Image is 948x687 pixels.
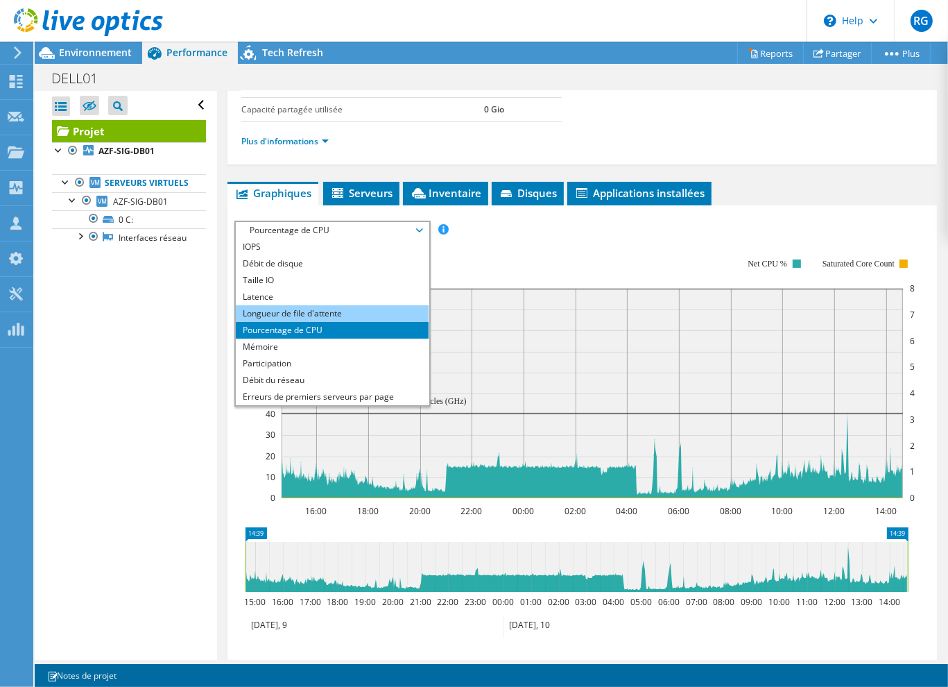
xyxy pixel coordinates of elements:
[236,339,428,355] li: Mémoire
[300,596,322,608] text: 17:00
[910,466,915,477] text: 1
[825,596,846,608] text: 12:00
[603,596,625,608] text: 04:00
[879,596,901,608] text: 14:00
[769,596,791,608] text: 10:00
[236,322,428,339] li: Pourcentage de CPU
[576,596,597,608] text: 03:00
[327,596,349,608] text: 18:00
[659,596,680,608] text: 06:00
[465,596,487,608] text: 23:00
[52,192,206,210] a: AZF-SIG-DB01
[617,505,638,517] text: 04:00
[266,450,275,462] text: 20
[383,596,404,608] text: 20:00
[273,596,294,608] text: 16:00
[355,596,377,608] text: 19:00
[803,42,872,64] a: Partager
[797,596,818,608] text: 11:00
[166,46,227,59] span: Performance
[910,335,915,347] text: 6
[910,361,915,373] text: 5
[910,282,915,294] text: 8
[59,46,132,59] span: Environnement
[410,186,481,200] span: Inventaire
[669,505,690,517] text: 06:00
[270,492,275,504] text: 0
[438,596,459,608] text: 22:00
[37,667,126,684] a: Notes de projet
[98,145,155,157] b: AZF-SIG-DB01
[236,272,428,289] li: Taille IO
[236,305,428,322] li: Longueur de file d'attente
[410,505,431,517] text: 20:00
[824,15,836,27] svg: \n
[748,259,788,269] text: Net CPU %
[52,142,206,160] a: AZF-SIG-DB01
[266,429,275,441] text: 30
[852,596,873,608] text: 13:00
[772,505,793,517] text: 10:00
[236,289,428,305] li: Latence
[461,505,483,517] text: 22:00
[521,596,542,608] text: 01:00
[266,471,275,483] text: 10
[113,196,168,207] span: AZF-SIG-DB01
[493,596,515,608] text: 00:00
[910,387,915,399] text: 4
[234,186,311,200] span: Graphiques
[52,120,206,142] a: Projet
[911,10,933,32] span: RG
[236,239,428,255] li: IOPS
[266,408,275,420] text: 40
[822,259,895,269] text: Saturated Core Count
[236,372,428,389] li: Débit du réseau
[687,596,708,608] text: 07:00
[910,309,915,321] text: 7
[871,42,931,64] a: Plus
[52,174,206,192] a: Serveurs virtuels
[737,42,804,64] a: Reports
[499,186,557,200] span: Disques
[565,505,587,517] text: 02:00
[245,596,266,608] text: 15:00
[876,505,897,517] text: 14:00
[236,255,428,272] li: Débit de disque
[243,222,421,239] span: Pourcentage de CPU
[45,71,119,86] h1: DELL01
[236,355,428,372] li: Participation
[824,505,845,517] text: 12:00
[330,186,393,200] span: Serveurs
[52,210,206,228] a: 0 C:
[714,596,735,608] text: 08:00
[236,389,428,405] li: Erreurs de premiers serveurs par page
[411,596,432,608] text: 21:00
[241,135,329,147] a: Plus d'informations
[574,186,705,200] span: Applications installées
[721,505,742,517] text: 08:00
[241,103,484,117] label: Capacité partagée utilisée
[262,46,323,59] span: Tech Refresh
[910,440,915,452] text: 2
[741,596,763,608] text: 09:00
[513,505,535,517] text: 00:00
[306,505,327,517] text: 16:00
[910,492,915,504] text: 0
[52,228,206,246] a: Interfaces réseau
[484,103,504,115] b: 0 Gio
[910,414,915,425] text: 3
[358,505,379,517] text: 18:00
[549,596,570,608] text: 02:00
[631,596,653,608] text: 05:00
